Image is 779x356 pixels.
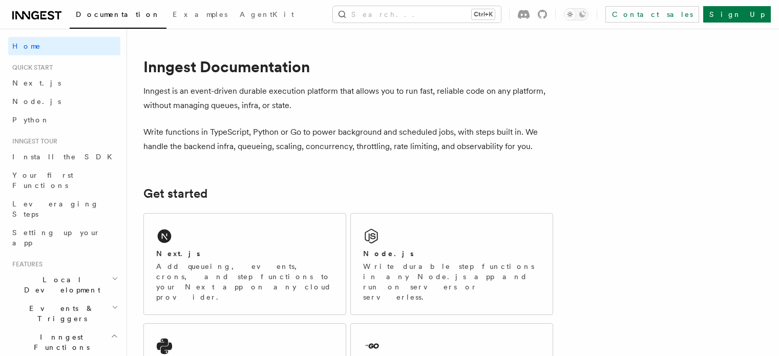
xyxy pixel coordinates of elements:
[12,200,99,218] span: Leveraging Steps
[472,9,495,19] kbd: Ctrl+K
[8,64,53,72] span: Quick start
[173,10,227,18] span: Examples
[564,8,588,20] button: Toggle dark mode
[8,260,43,268] span: Features
[8,92,120,111] a: Node.js
[605,6,699,23] a: Contact sales
[8,275,112,295] span: Local Development
[12,116,50,124] span: Python
[166,3,234,28] a: Examples
[12,171,73,190] span: Your first Functions
[76,10,160,18] span: Documentation
[240,10,294,18] span: AgentKit
[143,186,207,201] a: Get started
[12,228,100,247] span: Setting up your app
[363,248,414,259] h2: Node.js
[156,261,333,302] p: Add queueing, events, crons, and step functions to your Next app on any cloud provider.
[8,303,112,324] span: Events & Triggers
[8,332,111,352] span: Inngest Functions
[363,261,540,302] p: Write durable step functions in any Node.js app and run on servers or serverless.
[234,3,300,28] a: AgentKit
[143,125,553,154] p: Write functions in TypeScript, Python or Go to power background and scheduled jobs, with steps bu...
[8,111,120,129] a: Python
[8,148,120,166] a: Install the SDK
[12,79,61,87] span: Next.js
[350,213,553,315] a: Node.jsWrite durable step functions in any Node.js app and run on servers or serverless.
[12,153,118,161] span: Install the SDK
[8,137,57,145] span: Inngest tour
[12,41,41,51] span: Home
[70,3,166,29] a: Documentation
[143,57,553,76] h1: Inngest Documentation
[8,270,120,299] button: Local Development
[143,84,553,113] p: Inngest is an event-driven durable execution platform that allows you to run fast, reliable code ...
[12,97,61,106] span: Node.js
[8,299,120,328] button: Events & Triggers
[8,195,120,223] a: Leveraging Steps
[703,6,771,23] a: Sign Up
[333,6,501,23] button: Search...Ctrl+K
[8,74,120,92] a: Next.js
[156,248,200,259] h2: Next.js
[8,223,120,252] a: Setting up your app
[143,213,346,315] a: Next.jsAdd queueing, events, crons, and step functions to your Next app on any cloud provider.
[8,37,120,55] a: Home
[8,166,120,195] a: Your first Functions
